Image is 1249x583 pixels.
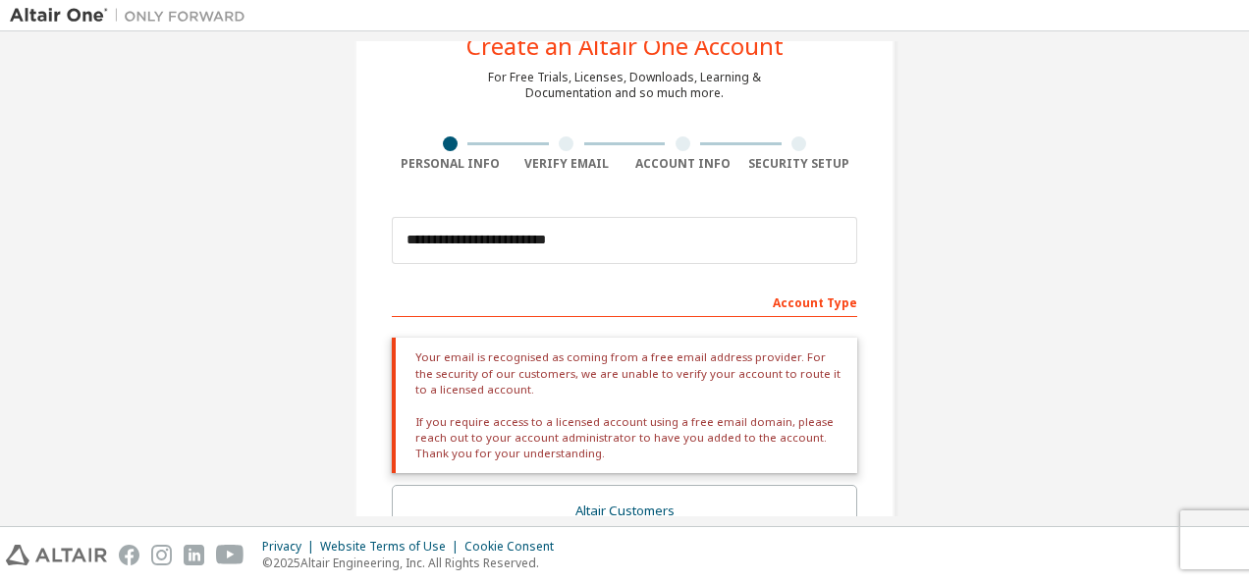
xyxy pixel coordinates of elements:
div: Privacy [262,539,320,555]
div: For Free Trials, Licenses, Downloads, Learning & Documentation and so much more. [488,70,761,101]
div: Your email is recognised as coming from a free email address provider. For the security of our cu... [392,338,857,473]
div: Verify Email [509,156,625,172]
img: instagram.svg [151,545,172,565]
div: Altair Customers [405,498,844,525]
div: Account Type [392,286,857,317]
div: Create an Altair One Account [466,34,784,58]
div: Website Terms of Use [320,539,464,555]
div: Security Setup [741,156,858,172]
div: Account Info [624,156,741,172]
img: Altair One [10,6,255,26]
img: facebook.svg [119,545,139,565]
div: Personal Info [392,156,509,172]
div: Cookie Consent [464,539,566,555]
p: © 2025 Altair Engineering, Inc. All Rights Reserved. [262,555,566,571]
img: youtube.svg [216,545,244,565]
img: altair_logo.svg [6,545,107,565]
img: linkedin.svg [184,545,204,565]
